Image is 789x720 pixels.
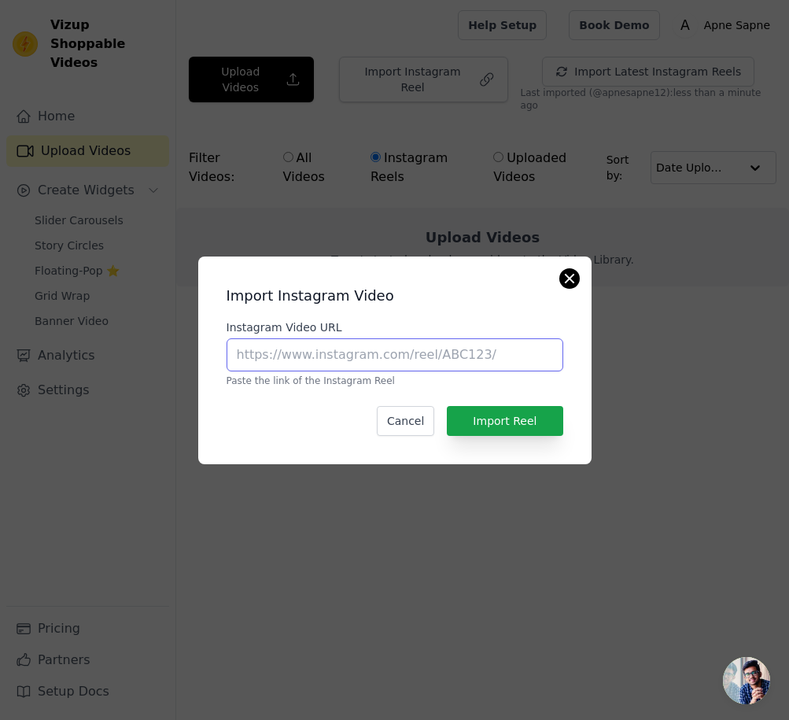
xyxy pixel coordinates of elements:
[377,406,434,436] button: Cancel
[560,269,579,288] button: Close modal
[723,657,770,704] a: Open chat
[227,338,563,371] input: https://www.instagram.com/reel/ABC123/
[227,285,563,307] h2: Import Instagram Video
[227,375,563,387] p: Paste the link of the Instagram Reel
[227,319,563,335] label: Instagram Video URL
[447,406,562,436] button: Import Reel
